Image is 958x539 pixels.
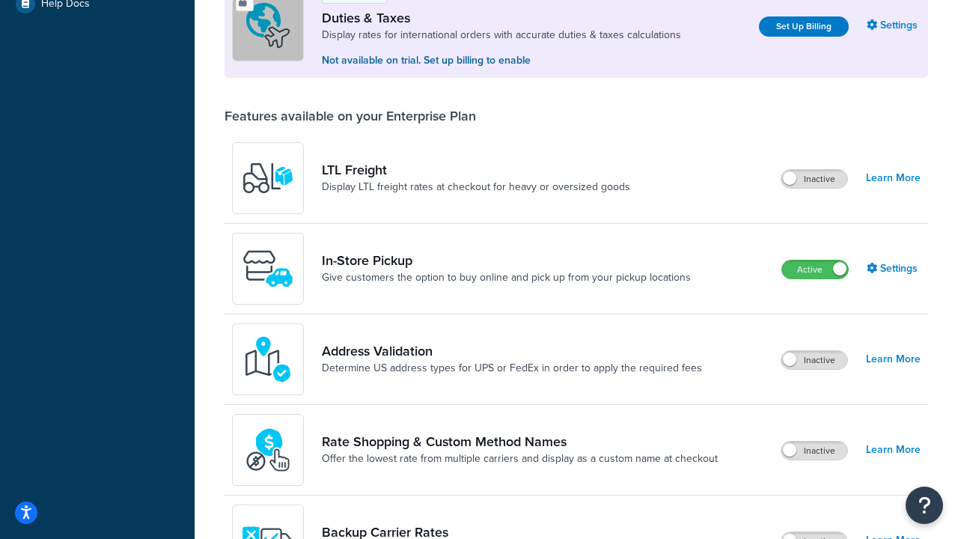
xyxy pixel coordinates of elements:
[866,439,921,460] a: Learn More
[781,170,847,188] label: Inactive
[906,487,943,524] button: Open Resource Center
[322,252,691,269] a: In-Store Pickup
[242,243,294,295] img: wfgcfpwTIucLEAAAAASUVORK5CYII=
[866,349,921,370] a: Learn More
[781,442,847,460] label: Inactive
[322,361,702,376] a: Determine US address types for UPS or FedEx in order to apply the required fees
[322,52,681,69] p: Not available on trial. Set up billing to enable
[866,168,921,189] a: Learn More
[322,343,702,359] a: Address Validation
[867,15,921,36] a: Settings
[781,351,847,369] label: Inactive
[782,261,848,278] label: Active
[322,10,681,26] a: Duties & Taxes
[322,451,718,466] a: Offer the lowest rate from multiple carriers and display as a custom name at checkout
[322,270,691,285] a: Give customers the option to buy online and pick up from your pickup locations
[867,258,921,279] a: Settings
[322,433,718,450] a: Rate Shopping & Custom Method Names
[225,108,476,124] div: Features available on your Enterprise Plan
[242,152,294,204] img: y79ZsPf0fXUFUhFXDzUgf+ktZg5F2+ohG75+v3d2s1D9TjoU8PiyCIluIjV41seZevKCRuEjTPPOKHJsQcmKCXGdfprl3L4q7...
[242,424,294,476] img: icon-duo-feat-rate-shopping-ecdd8bed.png
[322,162,630,178] a: LTL Freight
[322,180,630,195] a: Display LTL freight rates at checkout for heavy or oversized goods
[759,16,849,37] a: Set Up Billing
[322,28,681,43] a: Display rates for international orders with accurate duties & taxes calculations
[242,333,294,386] img: kIG8fy0lQAAAABJRU5ErkJggg==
